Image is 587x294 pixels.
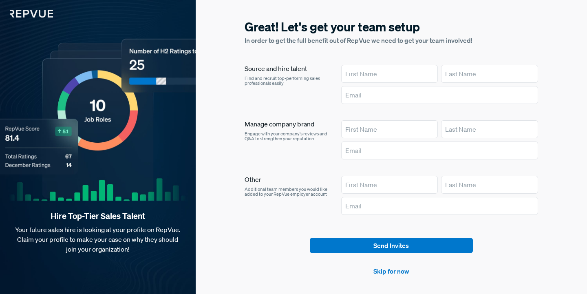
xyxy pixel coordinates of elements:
[245,35,538,45] p: In order to get the full benefit out of RepVue we need to get your team involved!
[310,238,473,253] button: Send Invites
[245,76,328,86] p: Find and recruit top-performing sales professionals easily
[341,86,538,104] input: Email
[245,65,328,73] h6: Source and hire talent
[341,141,538,159] input: Email
[373,266,409,276] a: Skip for now
[245,187,328,197] p: Additional team members you would like added to your RepVue employer account
[441,176,538,194] input: Last Name
[341,176,438,194] input: First Name
[341,197,538,215] input: Email
[341,65,438,83] input: First Name
[441,65,538,83] input: Last Name
[245,176,328,183] h6: Other
[13,211,183,221] strong: Hire Top-Tier Sales Talent
[245,18,538,35] h5: Great! Let's get your team setup
[245,131,328,141] p: Engage with your company's reviews and Q&A to strengthen your reputation
[13,225,183,254] p: Your future sales hire is looking at your profile on RepVue. Claim your profile to make your case...
[441,120,538,138] input: Last Name
[245,120,328,128] h6: Manage company brand
[341,120,438,138] input: First Name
